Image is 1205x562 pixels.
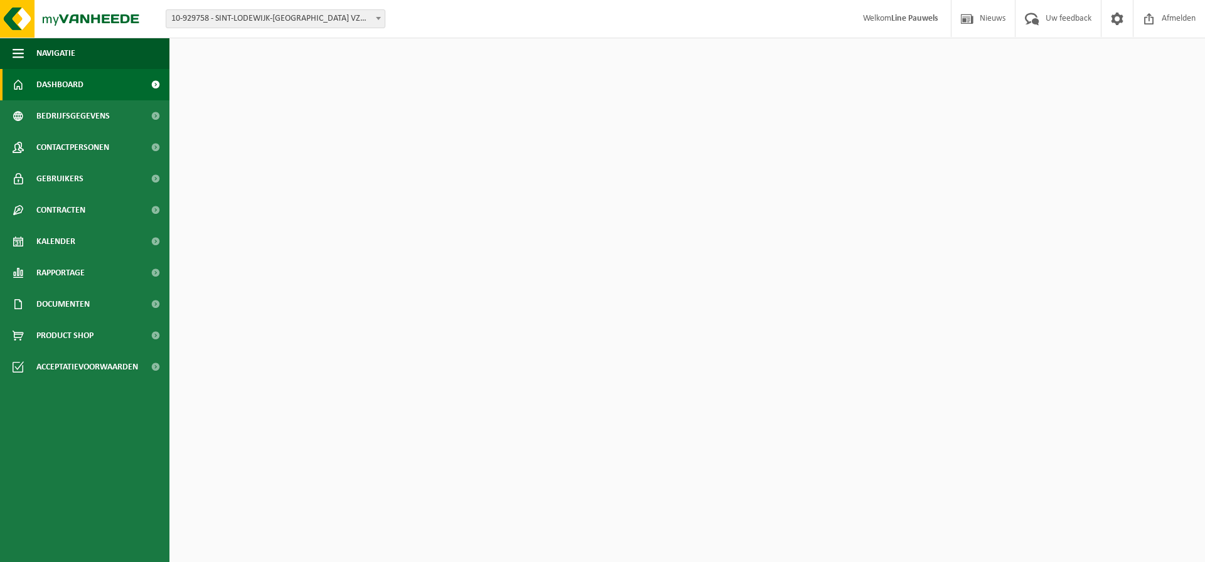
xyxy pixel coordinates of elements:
span: Kalender [36,226,75,257]
span: Contracten [36,194,85,226]
span: Documenten [36,289,90,320]
span: Navigatie [36,38,75,69]
span: Bedrijfsgegevens [36,100,110,132]
span: Acceptatievoorwaarden [36,351,138,383]
span: Product Shop [36,320,94,351]
span: Dashboard [36,69,83,100]
span: 10-929758 - SINT-LODEWIJK-BRUGGE VZW - SINT-MICHIELS [166,9,385,28]
span: Rapportage [36,257,85,289]
span: Gebruikers [36,163,83,194]
strong: Line Pauwels [891,14,938,23]
span: 10-929758 - SINT-LODEWIJK-BRUGGE VZW - SINT-MICHIELS [166,10,385,28]
span: Contactpersonen [36,132,109,163]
